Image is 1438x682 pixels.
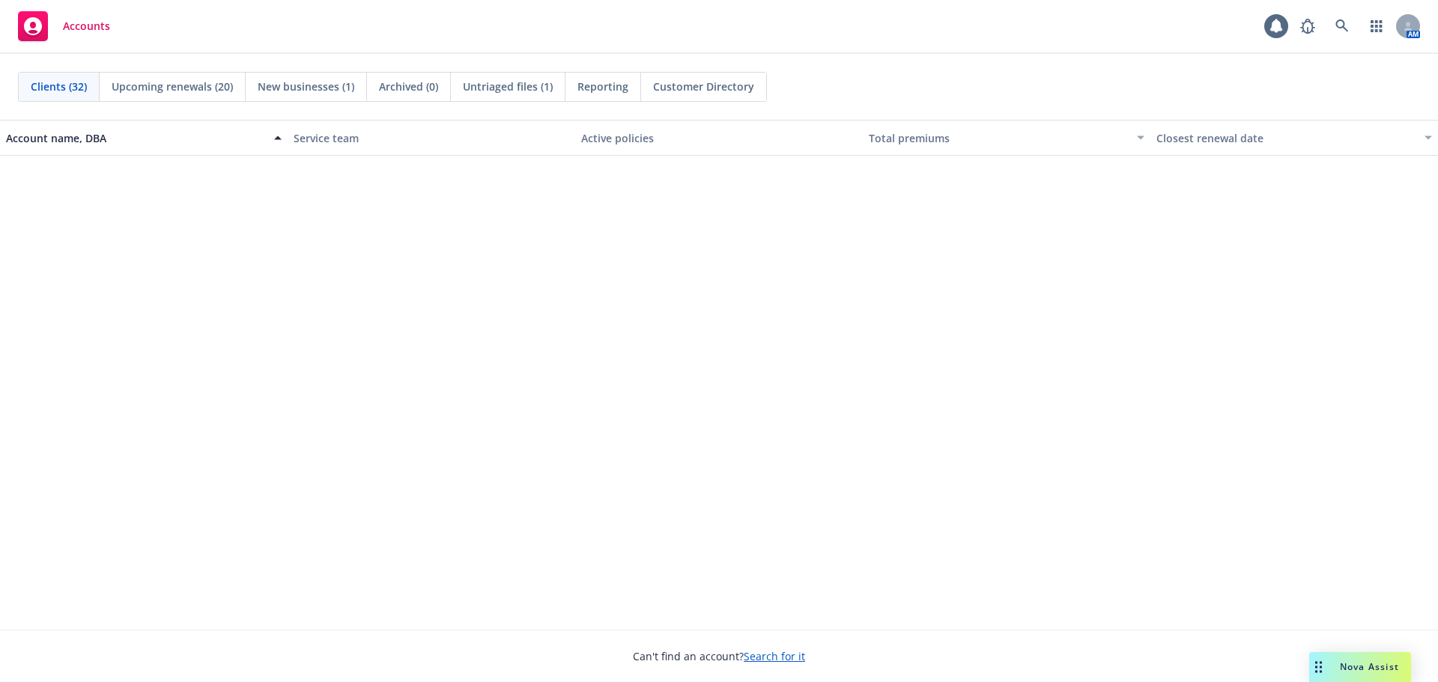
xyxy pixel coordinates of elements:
[744,649,805,663] a: Search for it
[1362,11,1392,41] a: Switch app
[1293,11,1323,41] a: Report a Bug
[863,120,1150,156] button: Total premiums
[288,120,575,156] button: Service team
[653,79,754,94] span: Customer Directory
[6,130,265,146] div: Account name, DBA
[1309,652,1411,682] button: Nova Assist
[575,120,863,156] button: Active policies
[577,79,628,94] span: Reporting
[633,648,805,664] span: Can't find an account?
[258,79,354,94] span: New businesses (1)
[1309,652,1328,682] div: Drag to move
[379,79,438,94] span: Archived (0)
[294,130,569,146] div: Service team
[112,79,233,94] span: Upcoming renewals (20)
[1340,660,1399,673] span: Nova Assist
[1156,130,1416,146] div: Closest renewal date
[1150,120,1438,156] button: Closest renewal date
[12,5,116,47] a: Accounts
[1327,11,1357,41] a: Search
[869,130,1128,146] div: Total premiums
[463,79,553,94] span: Untriaged files (1)
[31,79,87,94] span: Clients (32)
[581,130,857,146] div: Active policies
[63,20,110,32] span: Accounts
